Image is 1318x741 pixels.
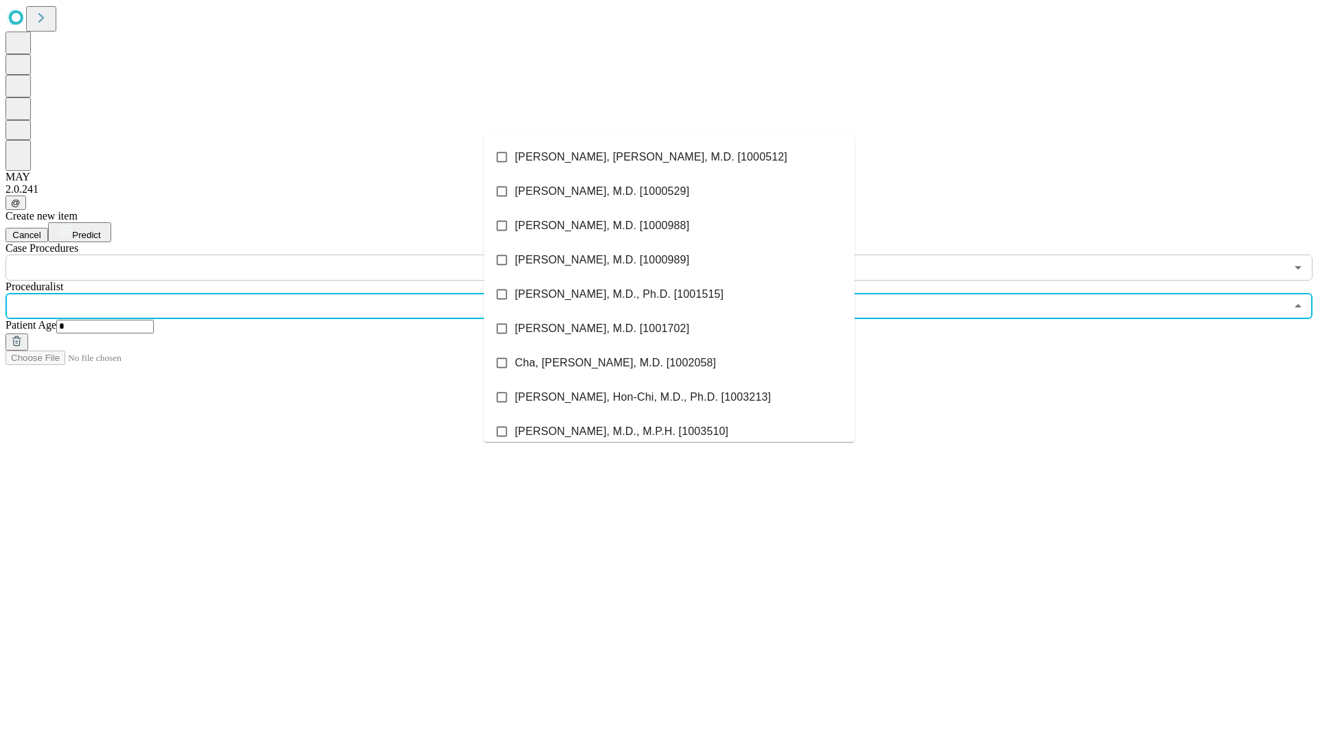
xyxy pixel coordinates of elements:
[515,320,689,337] span: [PERSON_NAME], M.D. [1001702]
[515,423,728,440] span: [PERSON_NAME], M.D., M.P.H. [1003510]
[72,230,100,240] span: Predict
[515,252,689,268] span: [PERSON_NAME], M.D. [1000989]
[12,230,41,240] span: Cancel
[5,281,63,292] span: Proceduralist
[5,319,56,331] span: Patient Age
[1288,296,1308,316] button: Close
[5,242,78,254] span: Scheduled Procedure
[5,210,78,222] span: Create new item
[5,183,1313,196] div: 2.0.241
[5,196,26,210] button: @
[515,217,689,234] span: [PERSON_NAME], M.D. [1000988]
[515,286,724,303] span: [PERSON_NAME], M.D., Ph.D. [1001515]
[5,171,1313,183] div: MAY
[515,389,771,405] span: [PERSON_NAME], Hon-Chi, M.D., Ph.D. [1003213]
[515,183,689,200] span: [PERSON_NAME], M.D. [1000529]
[11,198,21,208] span: @
[5,228,48,242] button: Cancel
[515,149,787,165] span: [PERSON_NAME], [PERSON_NAME], M.D. [1000512]
[48,222,111,242] button: Predict
[515,355,716,371] span: Cha, [PERSON_NAME], M.D. [1002058]
[1288,258,1308,277] button: Open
